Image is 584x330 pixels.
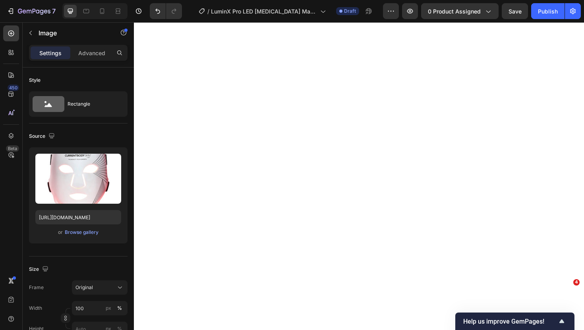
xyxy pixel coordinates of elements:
[68,95,116,113] div: Rectangle
[29,264,50,275] div: Size
[463,316,567,326] button: Show survey - Help us improve GemPages!
[72,280,128,295] button: Original
[3,3,59,19] button: 7
[573,279,580,286] span: 4
[39,28,106,38] p: Image
[64,228,99,236] button: Browse gallery
[65,229,99,236] div: Browse gallery
[104,303,113,313] button: %
[150,3,182,19] div: Undo/Redo
[52,6,56,16] p: 7
[75,284,93,291] span: Original
[344,8,356,15] span: Draft
[531,3,565,19] button: Publish
[421,3,499,19] button: 0 product assigned
[207,7,209,15] span: /
[502,3,528,19] button: Save
[58,228,63,237] span: or
[106,305,111,312] div: px
[509,8,522,15] span: Save
[428,7,481,15] span: 0 product assigned
[211,7,317,15] span: LuminX Pro LED [MEDICAL_DATA] Mask | Revised Product Page - Phase 2
[29,131,56,142] div: Source
[557,291,576,310] iframe: Intercom live chat
[8,85,19,91] div: 450
[29,77,41,84] div: Style
[538,7,558,15] div: Publish
[29,284,44,291] label: Frame
[6,145,19,152] div: Beta
[463,318,557,325] span: Help us improve GemPages!
[35,154,121,204] img: preview-image
[72,301,128,315] input: px%
[115,303,124,313] button: px
[35,210,121,224] input: https://example.com/image.jpg
[134,22,584,330] iframe: Design area
[39,49,62,57] p: Settings
[78,49,105,57] p: Advanced
[117,305,122,312] div: %
[29,305,42,312] label: Width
